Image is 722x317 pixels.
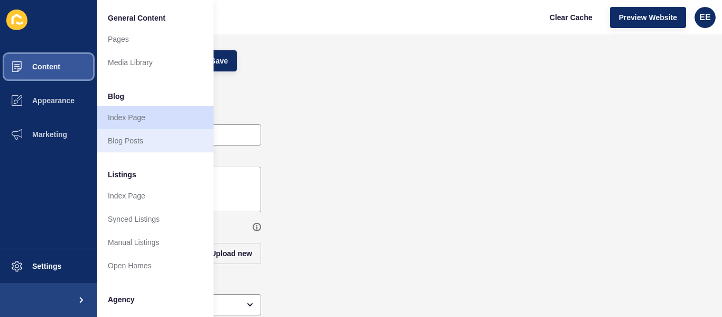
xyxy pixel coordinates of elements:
[97,129,214,152] a: Blog Posts
[699,12,710,23] span: EE
[541,7,601,28] button: Clear Cache
[201,243,261,264] button: Upload new
[108,169,136,180] span: Listings
[619,12,677,23] span: Preview Website
[211,56,228,66] span: Save
[97,254,214,277] a: Open Homes
[610,7,686,28] button: Preview Website
[550,12,593,23] span: Clear Cache
[97,51,214,74] a: Media Library
[108,91,124,102] span: Blog
[210,248,252,259] span: Upload new
[108,294,135,305] span: Agency
[97,231,214,254] a: Manual Listings
[97,184,214,207] a: Index Page
[108,13,165,23] span: General Content
[202,50,237,71] button: Save
[97,207,214,231] a: Synced Listings
[97,28,214,51] a: Pages
[97,106,214,129] a: Index Page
